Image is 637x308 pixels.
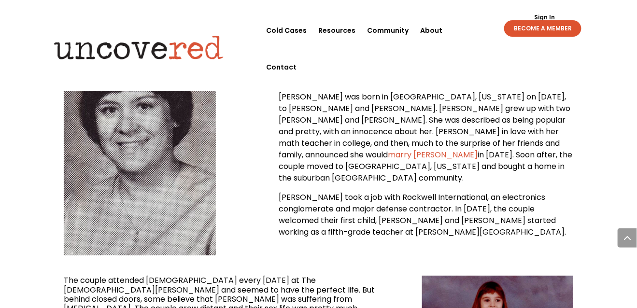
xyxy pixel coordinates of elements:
[529,14,561,20] a: Sign In
[367,12,409,49] a: Community
[279,91,570,160] span: [PERSON_NAME] was born in [GEOGRAPHIC_DATA], [US_STATE] on [DATE], to [PERSON_NAME] and [PERSON_N...
[266,49,297,85] a: Contact
[279,192,566,238] span: [PERSON_NAME] took a job with Rockwell International, an electronics conglomerate and major defen...
[388,149,478,160] a: marry [PERSON_NAME]
[279,149,572,183] span: in [DATE]. Soon after, the couple moved to [GEOGRAPHIC_DATA], [US_STATE] and bought a home in the...
[504,20,581,37] a: BECOME A MEMBER
[420,12,442,49] a: About
[266,12,307,49] a: Cold Cases
[318,12,355,49] a: Resources
[64,32,216,255] img: Betty Pomeroy Gore Find a Grave
[46,28,232,66] img: Uncovered logo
